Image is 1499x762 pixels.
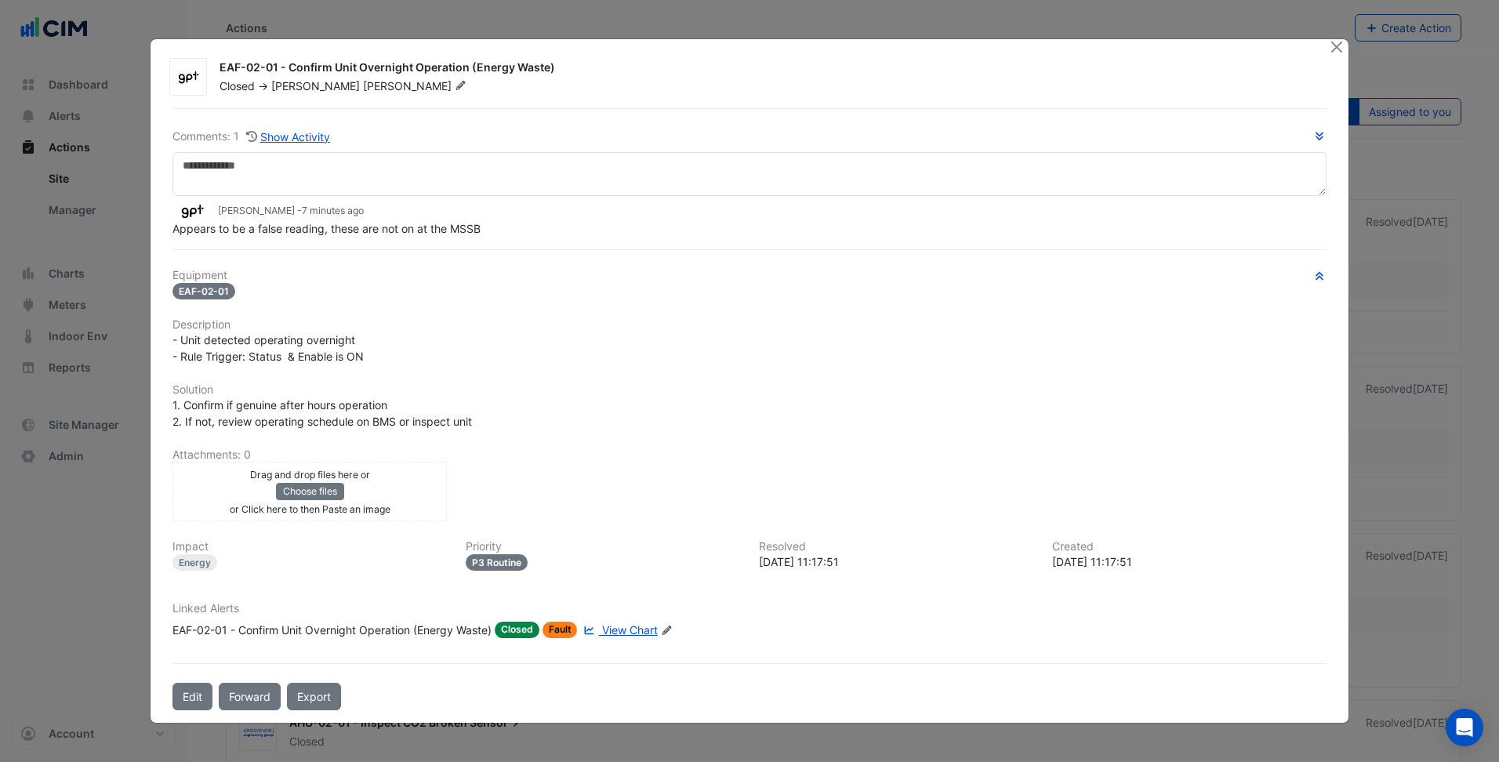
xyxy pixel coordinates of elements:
h6: Linked Alerts [172,602,1327,615]
h6: Created [1052,540,1327,553]
span: View Chart [602,623,658,637]
span: 1. Confirm if genuine after hours operation 2. If not, review operating schedule on BMS or inspec... [172,398,472,428]
h6: Priority [466,540,740,553]
h6: Equipment [172,269,1327,282]
h6: Solution [172,383,1327,397]
span: 2025-08-27 11:17:52 [302,205,364,216]
div: Comments: 1 [172,128,331,146]
button: Choose files [276,483,344,500]
span: EAF-02-01 [172,283,235,299]
div: EAF-02-01 - Confirm Unit Overnight Operation (Energy Waste) [172,622,492,638]
span: Fault [543,622,578,638]
span: [PERSON_NAME] [363,78,470,94]
button: Close [1329,39,1345,56]
button: Show Activity [245,128,331,146]
small: [PERSON_NAME] - [218,204,364,218]
fa-icon: Edit Linked Alerts [661,625,673,637]
div: [DATE] 11:17:51 [759,553,1033,570]
h6: Attachments: 0 [172,448,1327,462]
span: Closed [495,622,539,638]
h6: Impact [172,540,447,553]
span: - Unit detected operating overnight - Rule Trigger: Status & Enable is ON [172,333,364,363]
div: P3 Routine [466,554,528,571]
a: Export [287,683,341,710]
a: View Chart [580,622,657,638]
div: Open Intercom Messenger [1446,709,1483,746]
h6: Resolved [759,540,1033,553]
div: EAF-02-01 - Confirm Unit Overnight Operation (Energy Waste) [220,60,1311,78]
button: Edit [172,683,212,710]
div: Energy [172,554,217,571]
small: or Click here to then Paste an image [230,503,390,515]
img: GPT Retail [170,70,206,85]
h6: Description [172,318,1327,332]
span: Appears to be a false reading, these are not on at the MSSB [172,222,481,235]
small: Drag and drop files here or [250,469,370,481]
span: Closed [220,79,255,93]
span: [PERSON_NAME] [271,79,360,93]
img: GPT Retail [172,203,212,220]
span: -> [258,79,268,93]
div: [DATE] 11:17:51 [1052,553,1327,570]
button: Forward [219,683,281,710]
